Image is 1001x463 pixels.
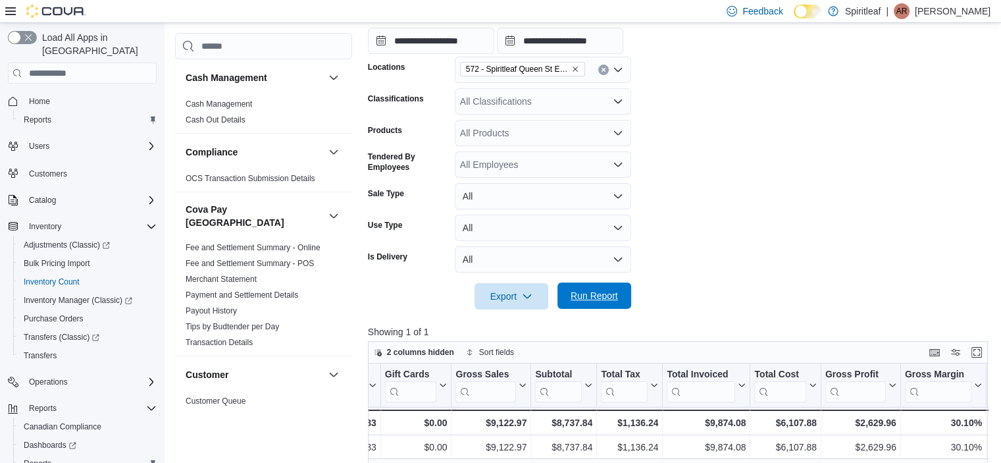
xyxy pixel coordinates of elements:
a: Adjustments (Classic) [18,237,115,253]
span: Run Report [571,289,618,302]
span: AR [896,3,908,19]
a: Inventory Manager (Classic) [18,292,138,308]
input: Dark Mode [794,5,821,18]
span: Operations [24,374,157,390]
button: Remove 572 - Spiritleaf Queen St E Imperial (Brampton) from selection in this group [571,65,579,73]
button: Reports [3,399,162,418]
button: Gross Profit [825,369,896,402]
a: Tips by Budtender per Day [186,322,279,331]
button: Keyboard shortcuts [927,344,942,360]
a: Transaction Details [186,338,253,347]
button: Customer [326,367,342,383]
span: Sort fields [479,347,514,358]
button: Users [24,138,55,154]
div: $9,122.97 [455,439,526,455]
input: Press the down key to open a popover containing a calendar. [368,28,494,54]
button: Catalog [24,192,61,208]
span: Inventory [29,221,61,232]
a: Payment and Settlement Details [186,290,298,300]
a: Merchant Statement [186,275,257,284]
span: Load All Apps in [GEOGRAPHIC_DATA] [37,31,157,57]
div: 30.10% [904,415,981,431]
div: Total Invoiced [667,369,735,402]
div: Gross Profit [825,369,886,381]
a: Transfers (Classic) [13,328,162,346]
div: Gross Margin [904,369,971,402]
button: Inventory [3,217,162,236]
button: Cova Pay [GEOGRAPHIC_DATA] [186,203,323,229]
span: Export [482,283,540,310]
span: 572 - Spiritleaf Queen St E Imperial (Brampton) [460,62,585,76]
button: Customer [186,368,323,381]
button: Customers [3,163,162,182]
div: $8,737.84 [535,415,592,431]
span: Customers [29,169,67,179]
button: Subtotal [535,369,592,402]
h3: Cash Management [186,71,267,84]
div: Total Cost [754,369,806,402]
button: Cash Management [186,71,323,84]
span: Transfers (Classic) [24,332,99,342]
input: Press the down key to open a popover containing a calendar. [497,28,623,54]
button: Compliance [186,146,323,159]
div: Gross Sales [455,369,516,402]
span: Inventory Manager (Classic) [24,295,132,306]
a: Inventory Count [18,274,85,290]
span: Purchase Orders [24,313,84,324]
span: Home [29,96,50,107]
div: $2,629.96 [825,415,896,431]
a: Cash Out Details [186,115,245,124]
button: Inventory Count [13,273,162,291]
div: Cash Management [175,96,352,133]
span: Purchase Orders [18,311,157,327]
button: Home [3,92,162,111]
span: Cash Out Details [186,115,245,125]
span: Adjustments (Classic) [24,240,110,250]
button: Enter fullscreen [969,344,985,360]
span: Catalog [29,195,56,205]
span: Canadian Compliance [18,419,157,435]
span: Reports [29,403,57,414]
label: Classifications [368,94,424,104]
div: $1,136.24 [601,439,658,455]
span: Transaction Details [186,337,253,348]
span: 572 - Spiritleaf Queen St E Imperial ([GEOGRAPHIC_DATA]) [466,63,569,76]
button: Export [475,283,548,310]
button: Operations [3,373,162,391]
div: Angela R [894,3,910,19]
div: $6,107.88 [754,439,816,455]
span: Dashboards [24,440,76,450]
a: Customers [24,166,72,182]
div: Cova Pay [GEOGRAPHIC_DATA] [175,240,352,356]
span: Customers [24,165,157,181]
button: Open list of options [613,65,623,75]
button: Open list of options [613,96,623,107]
button: Inventory [24,219,66,234]
span: Home [24,93,157,109]
a: Transfers [18,348,62,364]
span: Inventory [24,219,157,234]
button: Open list of options [613,159,623,170]
span: Payment and Settlement Details [186,290,298,300]
span: 2 columns hidden [387,347,454,358]
button: All [455,183,631,209]
div: Gross Margin [904,369,971,381]
a: OCS Transaction Submission Details [186,174,315,183]
div: $9,874.08 [667,415,746,431]
span: Fee and Settlement Summary - Online [186,242,321,253]
div: $0.00 [384,439,447,455]
button: Display options [948,344,963,360]
button: Cova Pay [GEOGRAPHIC_DATA] [326,208,342,224]
label: Is Delivery [368,252,407,262]
span: Dashboards [18,437,157,453]
button: Reports [13,111,162,129]
div: Total Tax [601,369,648,381]
div: $27.83 [268,439,376,455]
button: Gift Cards [384,369,447,402]
button: Gross Margin [904,369,981,402]
label: Use Type [368,220,402,231]
a: Canadian Compliance [18,419,107,435]
button: Cash Management [326,70,342,86]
